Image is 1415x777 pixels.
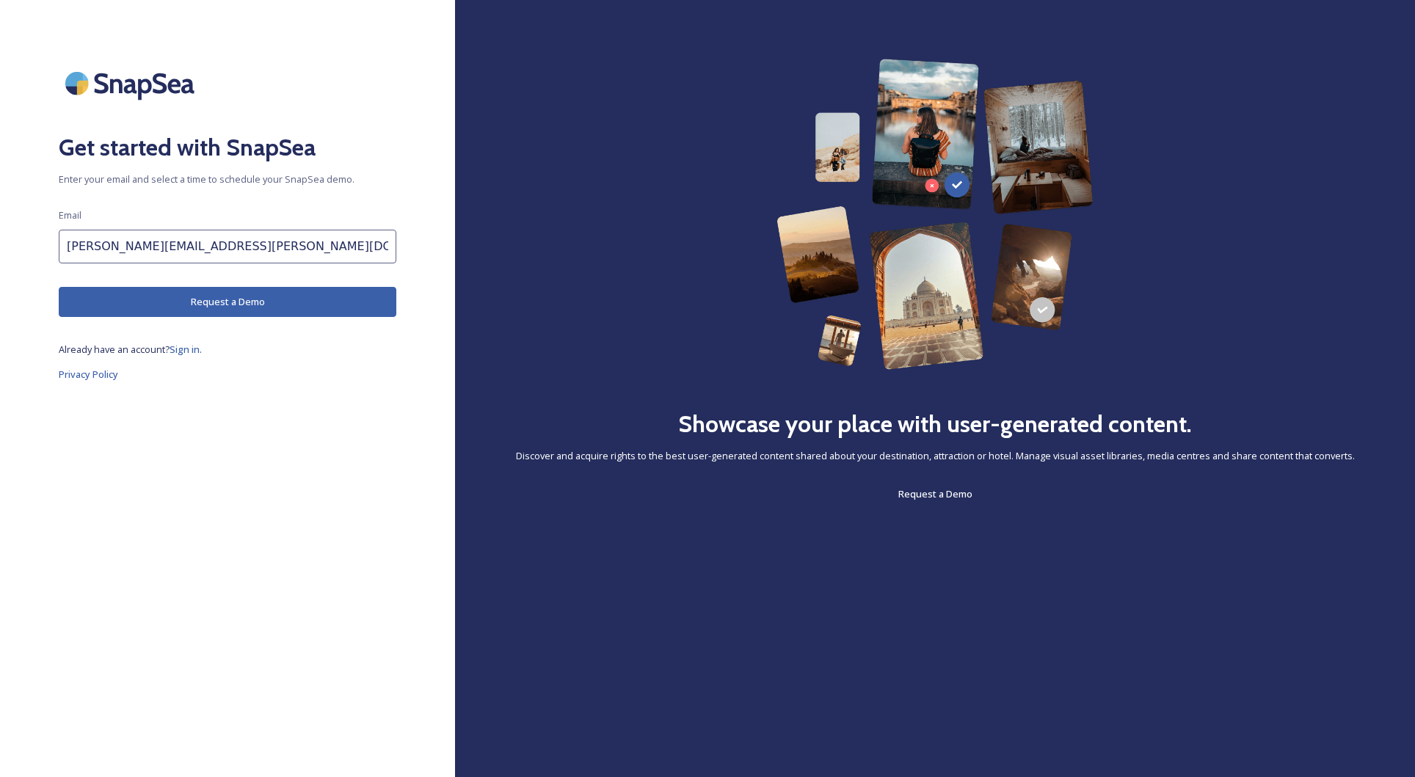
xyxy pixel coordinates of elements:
a: Privacy Policy [59,365,396,383]
span: Discover and acquire rights to the best user-generated content shared about your destination, att... [516,449,1355,463]
span: Already have an account? [59,343,170,356]
span: Sign in. [170,343,202,356]
img: SnapSea Logo [59,59,205,108]
span: Email [59,208,81,222]
span: Enter your email and select a time to schedule your SnapSea demo. [59,172,396,186]
input: john.doe@snapsea.io [59,230,396,263]
img: 63b42ca75bacad526042e722_Group%20154-p-800.png [776,59,1094,370]
span: Privacy Policy [59,368,118,381]
h2: Get started with SnapSea [59,130,396,165]
a: Already have an account?Sign in. [59,340,396,358]
button: Request a Demo [59,287,396,317]
h2: Showcase your place with user-generated content. [678,406,1192,442]
span: Request a Demo [898,487,972,500]
a: Request a Demo [898,485,972,503]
